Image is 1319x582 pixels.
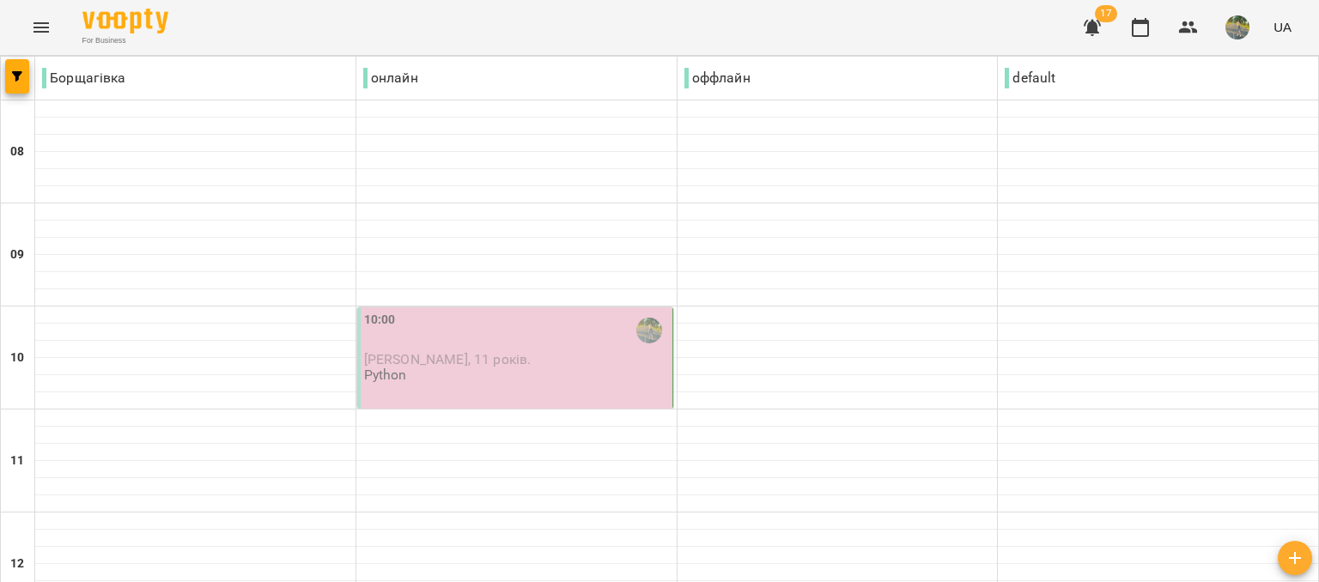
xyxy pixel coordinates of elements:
[684,68,751,88] p: оффлайн
[364,351,532,367] span: [PERSON_NAME], 11 років.
[1095,5,1117,22] span: 17
[10,142,24,161] h6: 08
[1225,15,1249,39] img: cc86a7d391a927a8a2da6048dc44c688.jpg
[10,349,24,367] h6: 10
[364,367,407,382] p: Python
[82,35,168,46] span: For Business
[10,452,24,470] h6: 11
[82,9,168,33] img: Voopty Logo
[1267,11,1298,43] button: UA
[364,311,396,330] label: 10:00
[10,246,24,264] h6: 09
[363,68,418,88] p: онлайн
[1005,68,1055,88] p: default
[1273,18,1292,36] span: UA
[1278,541,1312,575] button: Створити урок
[636,318,662,343] img: Боличова Орина
[10,555,24,573] h6: 12
[21,7,62,48] button: Menu
[42,68,126,88] p: Борщагівка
